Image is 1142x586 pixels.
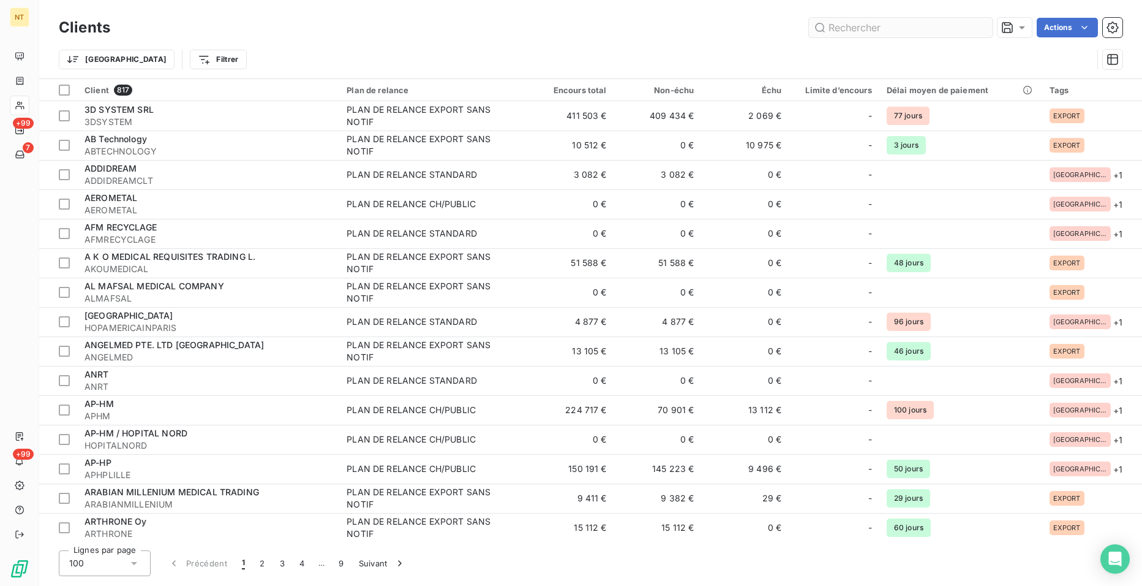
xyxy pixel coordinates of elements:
[85,310,173,321] span: [GEOGRAPHIC_DATA]
[347,404,476,416] div: PLAN DE RELANCE CH/PUBLIC
[527,131,614,160] td: 10 512 €
[614,101,702,131] td: 409 434 €
[1113,169,1122,181] span: + 1
[85,322,332,334] span: HOPAMERICAINPARIS
[13,449,34,460] span: +99
[85,487,259,497] span: ARABIAN MILLENIUM MEDICAL TRADING
[85,116,332,128] span: 3DSYSTEM
[868,463,872,475] span: -
[701,513,789,542] td: 0 €
[614,248,702,278] td: 51 588 €
[527,366,614,395] td: 0 €
[1113,198,1122,211] span: + 1
[614,425,702,454] td: 0 €
[701,337,789,366] td: 0 €
[1053,348,1081,355] span: EXPORT
[701,484,789,513] td: 29 €
[347,463,476,475] div: PLAN DE RELANCE CH/PUBLIC
[527,248,614,278] td: 51 588 €
[868,492,872,504] span: -
[527,395,614,425] td: 224 717 €
[85,292,332,305] span: ALMAFSAL
[887,85,1035,95] div: Délai moyen de paiement
[868,286,872,299] span: -
[796,85,872,95] div: Limite d’encours
[85,134,147,144] span: AB Technology
[1113,375,1122,387] span: + 1
[85,175,332,187] span: ADDIDREAMCLT
[10,7,29,27] div: NT
[614,454,702,484] td: 145 223 €
[347,133,500,158] div: PLAN DE RELANCE EXPORT SANS NOTIF
[887,313,931,331] span: 96 jours
[1053,112,1081,120] span: EXPORT
[868,345,872,357] span: -
[527,278,614,307] td: 0 €
[701,395,789,425] td: 13 112 €
[701,248,789,278] td: 0 €
[85,263,332,275] span: AKOUMEDICAL
[527,219,614,248] td: 0 €
[85,428,187,438] span: AP-HM / HOPITAL NORD
[85,398,114,409] span: AP-HM
[614,395,702,425] td: 70 901 €
[59,17,110,39] h3: Clients
[701,131,789,160] td: 10 975 €
[347,339,500,363] div: PLAN DE RELANCE EXPORT SANS NOTIF
[614,484,702,513] td: 9 382 €
[85,104,154,115] span: 3D SYSTEM SRL
[868,227,872,240] span: -
[85,351,332,363] span: ANGELMED
[85,251,255,262] span: A K O MEDICAL REQUISITES TRADING L.
[59,50,175,69] button: [GEOGRAPHIC_DATA]
[614,131,702,160] td: 0 €
[887,460,930,478] span: 50 jours
[622,85,694,95] div: Non-échu
[1053,142,1081,149] span: EXPORT
[527,513,614,542] td: 15 112 €
[1053,171,1107,178] span: [GEOGRAPHIC_DATA]
[1053,495,1081,502] span: EXPORT
[534,85,607,95] div: Encours total
[85,234,332,246] span: AFMRECYCLAGE
[85,204,332,216] span: AEROMETAL
[868,316,872,328] span: -
[701,278,789,307] td: 0 €
[1053,436,1107,443] span: [GEOGRAPHIC_DATA]
[887,254,931,272] span: 48 jours
[85,369,109,379] span: ANRT
[809,18,993,37] input: Rechercher
[614,307,702,337] td: 4 877 €
[10,559,29,579] img: Logo LeanPay
[85,85,109,95] span: Client
[85,498,332,511] span: ARABIANMILLENIUM
[868,110,872,122] span: -
[85,439,332,452] span: HOPITALNORD
[331,550,351,576] button: 9
[1053,406,1107,414] span: [GEOGRAPHIC_DATA]
[887,519,931,537] span: 60 jours
[887,401,934,419] span: 100 jours
[85,340,264,350] span: ANGELMED PTE. LTD [GEOGRAPHIC_DATA]
[701,160,789,189] td: 0 €
[347,227,477,240] div: PLAN DE RELANCE STANDARD
[887,342,931,360] span: 46 jours
[708,85,781,95] div: Échu
[1053,524,1081,531] span: EXPORT
[1053,289,1081,296] span: EXPORT
[13,118,34,129] span: +99
[527,454,614,484] td: 150 191 €
[85,163,137,173] span: ADDIDREAM
[114,85,132,96] span: 817
[527,189,614,219] td: 0 €
[347,316,477,328] div: PLAN DE RELANCE STANDARD
[1113,316,1122,329] span: + 1
[1053,230,1107,237] span: [GEOGRAPHIC_DATA]
[272,550,292,576] button: 3
[868,198,872,210] span: -
[85,410,332,422] span: APHM
[85,381,332,393] span: ANRT
[235,550,252,576] button: 1
[527,337,614,366] td: 13 105 €
[347,251,500,275] div: PLAN DE RELANCE EXPORT SANS NOTIF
